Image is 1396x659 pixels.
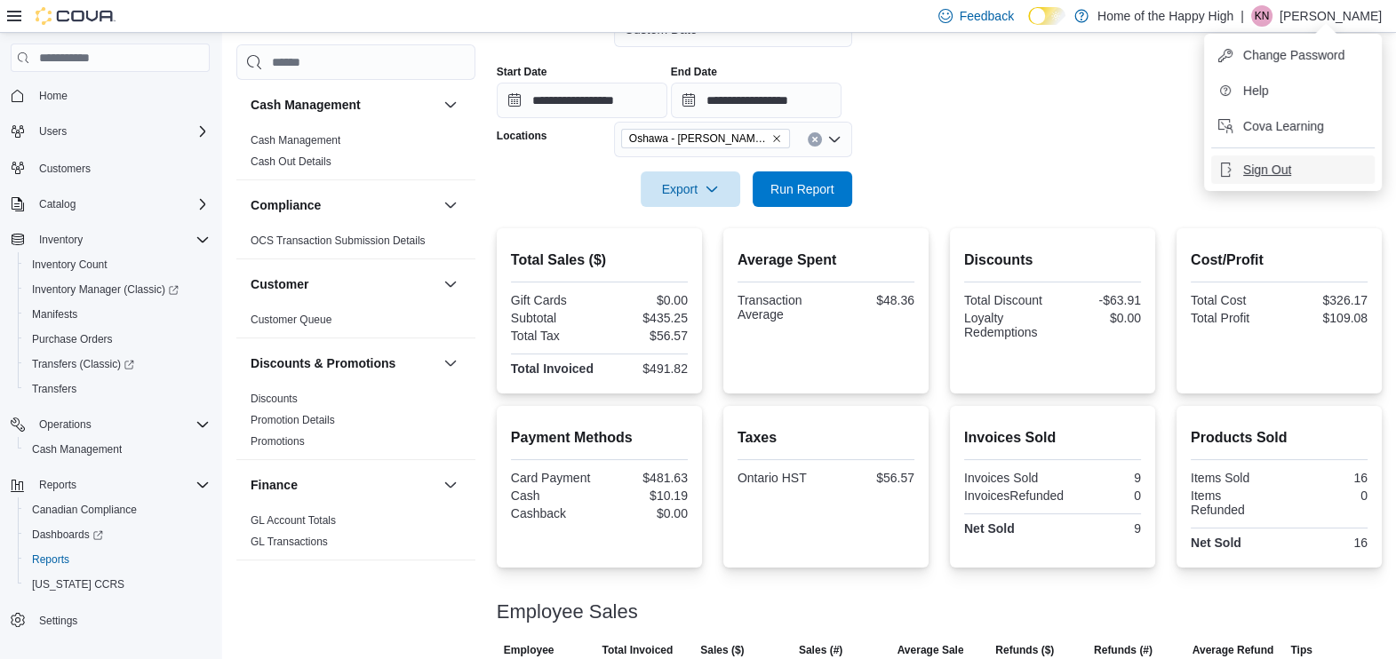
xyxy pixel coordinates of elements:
span: Operations [39,417,92,432]
label: Locations [497,129,547,143]
button: Operations [4,412,217,437]
button: Cash Management [18,437,217,462]
span: GL Transactions [251,535,328,549]
button: Catalog [4,192,217,217]
div: Transaction Average [738,293,823,322]
label: Start Date [497,65,547,79]
button: Finance [440,474,461,496]
a: OCS Transaction Submission Details [251,234,426,247]
div: Total Profit [1191,311,1276,325]
span: Transfers (Classic) [32,357,134,371]
div: Cashback [511,506,596,520]
h3: Compliance [251,196,321,214]
div: -$63.91 [1056,293,1141,307]
div: Loyalty Redemptions [964,311,1049,339]
a: Customer Queue [251,314,331,326]
div: 0 [1282,488,1368,503]
a: Cash Management [251,134,340,147]
span: Employee [504,643,554,657]
strong: Total Invoiced [511,361,594,376]
button: Compliance [440,195,461,216]
button: Inventory [4,227,217,252]
span: Help [1243,82,1269,99]
div: $10.19 [602,488,688,503]
span: Feedback [960,7,1014,25]
button: Operations [32,414,99,435]
span: Reports [25,549,210,570]
input: Press the down key to open a popover containing a calendar. [497,83,667,118]
h2: Cost/Profit [1191,250,1368,271]
span: Cash Out Details [251,155,331,169]
span: Run Report [770,180,834,198]
p: | [1240,5,1244,27]
span: [US_STATE] CCRS [32,577,124,592]
button: Remove Oshawa - Gibb St - Friendly Stranger from selection in this group [771,133,782,144]
a: Transfers (Classic) [18,352,217,377]
span: Customers [32,156,210,179]
div: Ontario HST [738,471,823,485]
a: Home [32,85,75,107]
span: Total Invoiced [602,643,673,657]
span: Users [32,121,210,142]
span: Customers [39,162,91,176]
a: Customers [32,158,98,179]
a: Settings [32,610,84,631]
h2: Average Spent [738,250,914,271]
h3: Finance [251,476,298,494]
span: Cash Management [251,133,340,147]
a: Cash Out Details [251,155,331,168]
div: Customer [236,309,475,337]
button: Finance [251,476,436,494]
button: Settings [4,607,217,633]
span: Inventory Count [32,258,108,272]
span: Inventory Manager (Classic) [25,279,210,300]
span: Average Sale [897,643,964,657]
a: Transfers (Classic) [25,353,141,375]
button: Export [641,171,740,207]
span: Catalog [39,197,76,211]
div: $56.57 [602,329,688,343]
h2: Taxes [738,427,914,449]
a: Dashboards [18,522,217,547]
button: Purchase Orders [18,327,217,352]
span: Transfers (Classic) [25,353,210,375]
button: Discounts & Promotions [440,353,461,374]
a: Inventory Manager (Classic) [18,277,217,302]
button: Customer [440,274,461,295]
button: Transfers [18,377,217,401]
span: Oshawa - [PERSON_NAME] St - Friendly Stranger [629,130,768,147]
span: OCS Transaction Submission Details [251,234,426,248]
span: Home [32,84,210,107]
span: Transfers [32,382,76,396]
div: $48.36 [829,293,914,307]
span: Dashboards [32,528,103,542]
span: Sign Out [1243,161,1291,179]
span: Users [39,124,67,139]
button: Canadian Compliance [18,497,217,522]
div: Gift Cards [511,293,596,307]
h3: Cash Management [251,96,361,114]
div: Items Refunded [1191,488,1276,517]
p: Home of the Happy High [1097,5,1233,27]
div: Compliance [236,230,475,258]
div: $0.00 [1056,311,1141,325]
button: Run Report [753,171,852,207]
button: Catalog [32,194,83,215]
span: Promotion Details [251,413,335,427]
h3: Customer [251,275,308,293]
button: Help [1211,76,1375,105]
button: Manifests [18,302,217,327]
div: Invoices Sold [964,471,1049,485]
span: Refunds ($) [995,643,1054,657]
span: Sales (#) [799,643,842,657]
a: Discounts [251,393,298,405]
span: GL Account Totals [251,513,336,528]
div: $109.08 [1282,311,1368,325]
span: Sales ($) [700,643,744,657]
div: 0 [1071,488,1141,503]
span: Inventory Manager (Classic) [32,282,179,297]
button: Users [4,119,217,144]
span: Canadian Compliance [32,503,137,517]
div: Finance [236,510,475,560]
div: Items Sold [1191,471,1276,485]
